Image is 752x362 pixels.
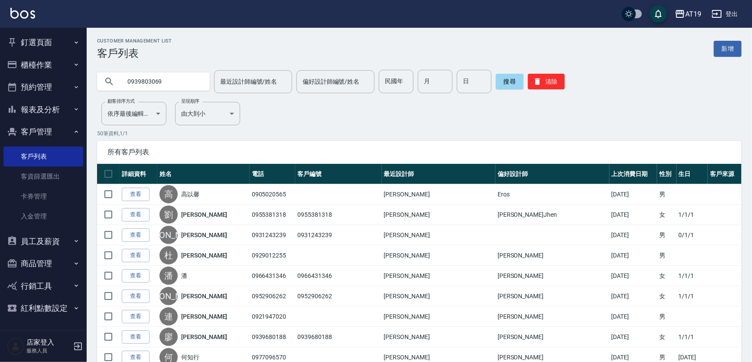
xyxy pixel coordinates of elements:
[677,327,708,347] td: 1/1/1
[382,286,496,307] td: [PERSON_NAME]
[3,206,83,226] a: 入金管理
[685,9,701,20] div: AT19
[295,225,381,245] td: 0931243239
[181,292,227,300] a: [PERSON_NAME]
[677,205,708,225] td: 1/1/1
[609,205,657,225] td: [DATE]
[3,275,83,297] button: 行銷工具
[714,41,742,57] a: 新增
[107,98,135,104] label: 顧客排序方式
[250,266,296,286] td: 0966431346
[120,164,157,184] th: 詳細資料
[250,205,296,225] td: 0955381318
[181,190,199,199] a: 高以馨
[101,102,166,125] div: 依序最後編輯時間
[382,245,496,266] td: [PERSON_NAME]
[495,307,609,327] td: [PERSON_NAME]
[7,338,24,355] img: Person
[657,164,677,184] th: 性別
[609,245,657,266] td: [DATE]
[160,246,178,264] div: 杜
[657,266,677,286] td: 女
[295,327,381,347] td: 0939680188
[97,47,172,59] h3: 客戶列表
[26,347,71,355] p: 服務人員
[181,231,227,239] a: [PERSON_NAME]
[295,205,381,225] td: 0955381318
[26,338,71,347] h5: 店家登入
[677,164,708,184] th: 生日
[3,252,83,275] button: 商品管理
[495,245,609,266] td: [PERSON_NAME]
[250,307,296,327] td: 0921947020
[121,70,203,93] input: 搜尋關鍵字
[528,74,565,89] button: 清除
[609,286,657,307] td: [DATE]
[160,205,178,224] div: 劉
[122,188,150,201] a: 查看
[3,166,83,186] a: 客資篩選匯出
[250,184,296,205] td: 0905020565
[382,184,496,205] td: [PERSON_NAME]
[609,266,657,286] td: [DATE]
[160,307,178,326] div: 連
[181,333,227,341] a: [PERSON_NAME]
[657,245,677,266] td: 男
[495,266,609,286] td: [PERSON_NAME]
[495,327,609,347] td: [PERSON_NAME]
[495,205,609,225] td: [PERSON_NAME]Jhen
[122,310,150,323] a: 查看
[382,327,496,347] td: [PERSON_NAME]
[122,290,150,303] a: 查看
[160,226,178,244] div: [PERSON_NAME]
[657,205,677,225] td: 女
[122,228,150,242] a: 查看
[3,76,83,98] button: 預約管理
[157,164,250,184] th: 姓名
[382,205,496,225] td: [PERSON_NAME]
[382,225,496,245] td: [PERSON_NAME]
[250,245,296,266] td: 0929012255
[671,5,705,23] button: AT19
[107,148,731,157] span: 所有客戶列表
[609,164,657,184] th: 上次消費日期
[657,307,677,327] td: 男
[122,269,150,283] a: 查看
[3,147,83,166] a: 客戶列表
[677,266,708,286] td: 1/1/1
[122,208,150,222] a: 查看
[181,210,227,219] a: [PERSON_NAME]
[181,353,199,362] a: 何知行
[122,249,150,262] a: 查看
[609,225,657,245] td: [DATE]
[10,8,35,19] img: Logo
[3,230,83,253] button: 員工及薪資
[677,225,708,245] td: 0/1/1
[3,121,83,143] button: 客戶管理
[3,297,83,320] button: 紅利點數設定
[708,6,742,22] button: 登出
[250,164,296,184] th: 電話
[657,225,677,245] td: 男
[122,330,150,344] a: 查看
[160,328,178,346] div: 廖
[160,267,178,285] div: 潘
[181,98,199,104] label: 呈現順序
[496,74,524,89] button: 搜尋
[609,307,657,327] td: [DATE]
[181,312,227,321] a: [PERSON_NAME]
[295,286,381,307] td: 0952906262
[3,186,83,206] a: 卡券管理
[495,164,609,184] th: 偏好設計師
[495,286,609,307] td: [PERSON_NAME]
[181,251,227,260] a: [PERSON_NAME]
[3,54,83,76] button: 櫃檯作業
[295,266,381,286] td: 0966431346
[609,184,657,205] td: [DATE]
[657,327,677,347] td: 女
[609,327,657,347] td: [DATE]
[3,31,83,54] button: 釘選頁面
[250,225,296,245] td: 0931243239
[708,164,742,184] th: 客戶來源
[97,130,742,137] p: 50 筆資料, 1 / 1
